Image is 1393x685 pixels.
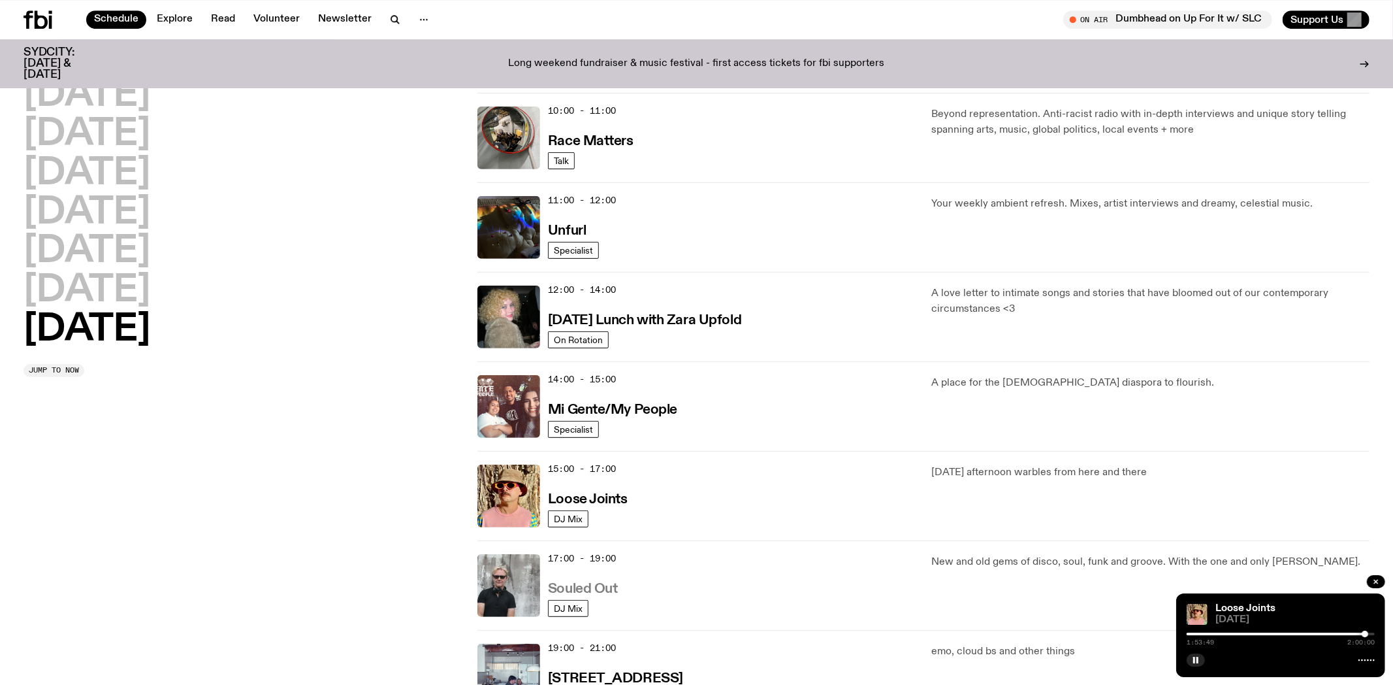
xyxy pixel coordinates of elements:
span: DJ Mix [554,603,583,613]
span: [DATE] [1215,615,1375,625]
button: [DATE] [24,156,150,192]
span: 12:00 - 14:00 [548,284,616,296]
img: A photo of the Race Matters team taken in a rear view or "blindside" mirror. A bunch of people of... [477,107,540,169]
img: Tyson stands in front of a paperbark tree wearing orange sunglasses, a suede bucket hat and a pin... [1187,604,1208,625]
p: Long weekend fundraiser & music festival - first access tickets for fbi supporters [509,58,885,70]
a: Talk [548,152,575,169]
button: [DATE] [24,273,150,309]
button: On AirDumbhead on Up For It w/ SLC [1063,10,1272,29]
p: emo, cloud bs and other things [931,644,1369,660]
img: Stephen looks directly at the camera, wearing a black tee, black sunglasses and headphones around... [477,554,540,617]
a: [DATE] Lunch with Zara Upfold [548,311,741,327]
a: Specialist [548,242,599,259]
p: A place for the [DEMOGRAPHIC_DATA] diaspora to flourish. [931,375,1369,391]
span: 14:00 - 15:00 [548,373,616,386]
a: Race Matters [548,132,633,148]
p: A love letter to intimate songs and stories that have bloomed out of our contemporary circumstanc... [931,286,1369,317]
span: DJ Mix [554,514,583,524]
a: Read [203,10,243,29]
a: Loose Joints [1215,603,1275,614]
button: [DATE] [24,233,150,270]
a: On Rotation [548,331,609,348]
span: Support Us [1290,14,1343,25]
button: [DATE] [24,195,150,231]
span: On Rotation [554,335,603,344]
span: 15:00 - 17:00 [548,463,616,475]
span: 17:00 - 19:00 [548,552,616,565]
h3: [DATE] Lunch with Zara Upfold [548,314,741,327]
a: DJ Mix [548,510,588,527]
button: Jump to now [24,364,84,377]
button: [DATE] [24,312,150,348]
a: Specialist [548,421,599,438]
span: 10:00 - 11:00 [548,105,616,117]
a: Unfurl [548,222,586,238]
span: 11:00 - 12:00 [548,194,616,207]
h3: Unfurl [548,224,586,238]
img: A digital camera photo of Zara looking to her right at the camera, smiling. She is wearing a ligh... [477,286,540,348]
a: DJ Mix [548,600,588,617]
span: 2:00:00 [1347,639,1375,646]
h3: Loose Joints [548,493,628,507]
span: Specialist [554,245,593,255]
a: Schedule [86,10,146,29]
h3: SYDCITY: [DATE] & [DATE] [24,47,107,80]
p: Your weekly ambient refresh. Mixes, artist interviews and dreamy, celestial music. [931,196,1369,212]
p: [DATE] afternoon warbles from here and there [931,465,1369,480]
span: Jump to now [29,367,79,374]
span: 19:00 - 21:00 [548,642,616,654]
h3: Mi Gente/My People [548,403,677,417]
button: [DATE] [24,77,150,114]
span: 1:53:49 [1187,639,1214,646]
a: Volunteer [246,10,308,29]
a: Newsletter [310,10,379,29]
span: Talk [554,156,569,165]
a: Loose Joints [548,490,628,507]
img: Tyson stands in front of a paperbark tree wearing orange sunglasses, a suede bucket hat and a pin... [477,465,540,527]
img: A piece of fabric is pierced by sewing pins with different coloured heads, a rainbow light is cas... [477,196,540,259]
a: Mi Gente/My People [548,401,677,417]
button: Support Us [1283,10,1369,29]
a: Explore [149,10,200,29]
p: Beyond representation. Anti-racist radio with in-depth interviews and unique story telling spanni... [931,107,1369,138]
h3: Souled Out [548,582,618,596]
h3: Race Matters [548,135,633,148]
button: [DATE] [24,116,150,153]
span: Specialist [554,424,593,434]
p: New and old gems of disco, soul, funk and groove. With the one and only [PERSON_NAME]. [931,554,1369,570]
a: Souled Out [548,580,618,596]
